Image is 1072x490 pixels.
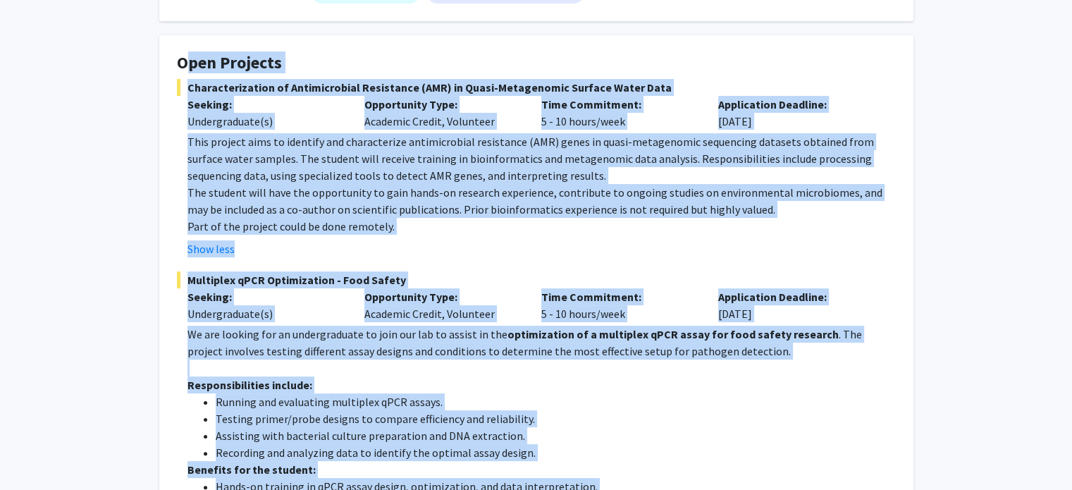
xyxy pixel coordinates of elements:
p: Opportunity Type: [364,288,520,305]
p: Seeking: [187,288,343,305]
span: Multiplex qPCR Optimization - Food Safety [177,271,896,288]
iframe: Chat [11,427,60,479]
li: Recording and analyzing data to identify the optimal assay design. [216,444,896,461]
div: Academic Credit, Volunteer [354,288,531,322]
div: Undergraduate(s) [187,113,343,130]
strong: optimization of a multiplex qPCR assay for food safety research [507,327,839,341]
button: Show less [187,240,235,257]
p: Time Commitment: [541,96,697,113]
li: Running and evaluating multiplex qPCR assays. [216,393,896,410]
div: 5 - 10 hours/week [531,96,708,130]
strong: Responsibilities include: [187,378,312,392]
strong: Benefits for the student: [187,463,316,477]
div: [DATE] [708,288,885,322]
p: We are looking for an undergraduate to join our lab to assist in the . The project involves testi... [187,326,896,360]
div: 5 - 10 hours/week [531,288,708,322]
p: The student will have the opportunity to gain hands-on research experience, contribute to ongoing... [187,184,896,218]
div: Undergraduate(s) [187,305,343,322]
p: Part of the project could be done remotely. [187,218,896,235]
p: Time Commitment: [541,288,697,305]
h4: Open Projects [177,53,896,73]
p: This project aims to identify and characterize antimicrobial resistance (AMR) genes in quasi-meta... [187,133,896,184]
div: [DATE] [708,96,885,130]
li: Assisting with bacterial culture preparation and DNA extraction. [216,427,896,444]
p: Application Deadline: [718,288,874,305]
div: Academic Credit, Volunteer [354,96,531,130]
span: Characterization of Antimicrobial Resistance (AMR) in Quasi-Metagenomic Surface Water Data [177,79,896,96]
p: Opportunity Type: [364,96,520,113]
p: Application Deadline: [718,96,874,113]
li: Testing primer/probe designs to compare efficiency and reliability. [216,410,896,427]
p: Seeking: [187,96,343,113]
